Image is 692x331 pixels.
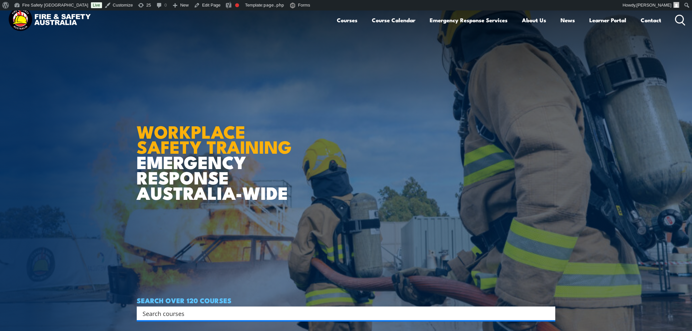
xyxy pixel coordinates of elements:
strong: WORKPLACE SAFETY TRAINING [137,117,292,160]
form: Search form [144,309,542,318]
h4: SEARCH OVER 120 COURSES [137,297,555,304]
a: Learner Portal [589,11,626,29]
a: About Us [522,11,546,29]
a: Emergency Response Services [430,11,508,29]
a: Live [91,2,102,8]
a: Contact [641,11,661,29]
span: page.php [264,3,284,8]
a: News [561,11,575,29]
h1: EMERGENCY RESPONSE AUSTRALIA-WIDE [137,107,297,200]
span: [PERSON_NAME] [636,3,671,8]
a: Courses [337,11,357,29]
button: Search magnifier button [544,309,553,318]
a: Course Calendar [372,11,415,29]
input: Search input [143,308,541,318]
div: Needs improvement [235,3,239,7]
